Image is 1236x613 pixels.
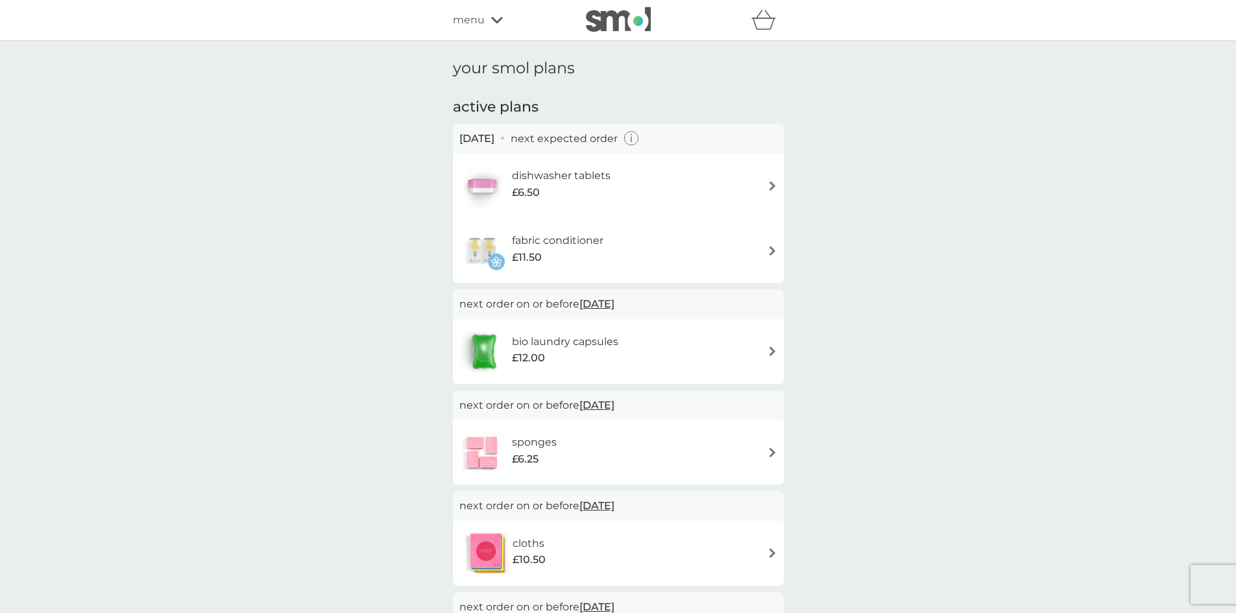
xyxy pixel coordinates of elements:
[513,551,546,568] span: £10.50
[453,97,784,117] h2: active plans
[768,181,777,191] img: arrow right
[586,7,651,32] img: smol
[579,493,614,518] span: [DATE]
[512,167,611,184] h6: dishwasher tablets
[459,429,505,475] img: sponges
[512,350,545,367] span: £12.00
[512,333,618,350] h6: bio laundry capsules
[768,448,777,457] img: arrow right
[453,12,485,29] span: menu
[512,184,540,201] span: £6.50
[512,249,542,266] span: £11.50
[768,548,777,558] img: arrow right
[459,228,505,273] img: fabric conditioner
[511,130,618,147] p: next expected order
[512,232,603,249] h6: fabric conditioner
[459,531,513,576] img: cloths
[459,329,509,374] img: bio laundry capsules
[579,291,614,317] span: [DATE]
[768,346,777,356] img: arrow right
[512,434,557,451] h6: sponges
[459,296,777,313] p: next order on or before
[513,535,546,552] h6: cloths
[512,451,539,468] span: £6.25
[768,246,777,256] img: arrow right
[459,163,505,208] img: dishwasher tablets
[459,397,777,414] p: next order on or before
[459,498,777,514] p: next order on or before
[459,130,494,147] span: [DATE]
[579,392,614,418] span: [DATE]
[453,59,784,78] h1: your smol plans
[751,7,784,33] div: basket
